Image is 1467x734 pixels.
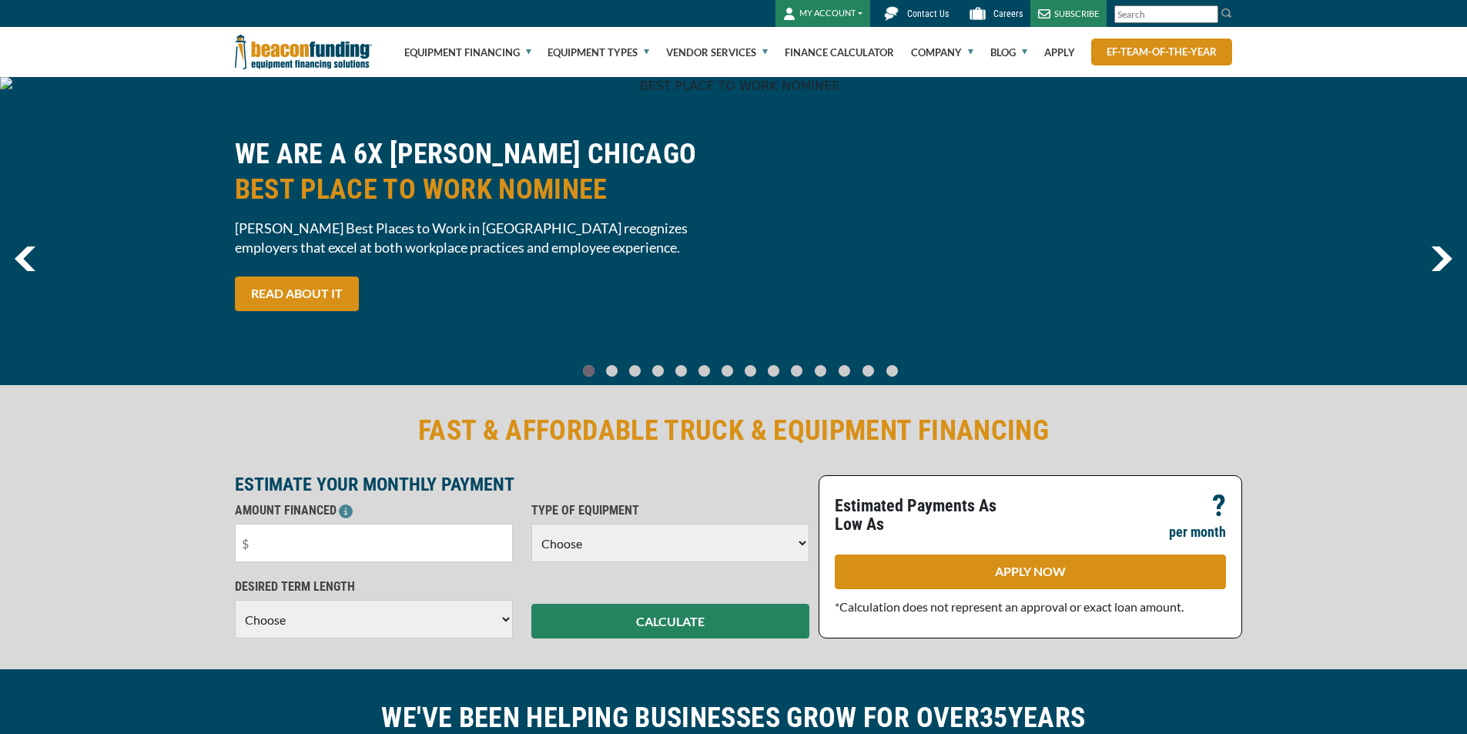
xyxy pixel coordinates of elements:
a: Go To Slide 13 [883,364,902,377]
a: Go To Slide 0 [580,364,598,377]
a: READ ABOUT IT [235,277,359,311]
a: Vendor Services [666,28,768,77]
a: Go To Slide 9 [788,364,806,377]
a: Blog [990,28,1027,77]
p: DESIRED TERM LENGTH [235,578,513,596]
p: ESTIMATE YOUR MONTHLY PAYMENT [235,475,809,494]
a: previous [15,246,35,271]
span: 35 [980,702,1008,734]
a: APPLY NOW [835,555,1226,589]
a: next [1431,246,1452,271]
a: Clear search text [1202,8,1214,21]
a: Go To Slide 7 [742,364,760,377]
img: Beacon Funding Corporation logo [235,27,372,77]
span: [PERSON_NAME] Best Places to Work in [GEOGRAPHIC_DATA] recognizes employers that excel at both wo... [235,219,725,257]
a: Go To Slide 12 [859,364,878,377]
a: Equipment Financing [404,28,531,77]
a: Go To Slide 4 [672,364,691,377]
span: BEST PLACE TO WORK NOMINEE [235,172,725,207]
a: Company [911,28,973,77]
a: Go To Slide 11 [835,364,854,377]
input: $ [235,524,513,562]
p: Estimated Payments As Low As [835,497,1021,534]
h2: FAST & AFFORDABLE TRUCK & EQUIPMENT FINANCING [235,413,1233,448]
a: Equipment Types [548,28,649,77]
img: Left Navigator [15,246,35,271]
img: Search [1221,7,1233,19]
span: *Calculation does not represent an approval or exact loan amount. [835,599,1184,614]
a: Go To Slide 5 [695,364,714,377]
a: Go To Slide 2 [626,364,645,377]
p: ? [1212,497,1226,515]
img: Right Navigator [1431,246,1452,271]
p: TYPE OF EQUIPMENT [531,501,809,520]
button: CALCULATE [531,604,809,638]
p: per month [1169,523,1226,541]
h2: WE ARE A 6X [PERSON_NAME] CHICAGO [235,136,725,207]
span: Careers [993,8,1023,19]
p: AMOUNT FINANCED [235,501,513,520]
a: Go To Slide 8 [765,364,783,377]
a: Apply [1044,28,1075,77]
a: Go To Slide 1 [603,364,621,377]
a: ef-team-of-the-year [1091,39,1232,65]
span: Contact Us [907,8,949,19]
a: Go To Slide 10 [811,364,830,377]
input: Search [1114,5,1218,23]
a: Go To Slide 6 [718,364,737,377]
a: Finance Calculator [785,28,894,77]
a: Go To Slide 3 [649,364,668,377]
